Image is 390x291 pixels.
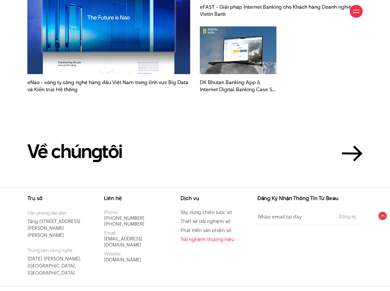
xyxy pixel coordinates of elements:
[181,209,232,216] a: Xây dựng chiến lược số
[337,214,358,219] input: Đăng ký
[104,196,171,201] h3: Liên hệ
[27,141,122,161] h2: Về chún tôi
[181,196,247,201] h3: Dịch vụ
[104,209,117,216] small: Phone
[200,79,276,92] span: DK Bhutan Banking App &
[27,247,94,276] p: [DATE] [PERSON_NAME], [GEOGRAPHIC_DATA], [GEOGRAPHIC_DATA]
[200,86,276,93] span: Internet Digital Banking Case Study
[257,209,333,224] input: Nhập email tại đây
[104,229,115,236] small: Email
[27,141,363,161] a: Về chúngtôi
[27,196,94,201] h3: Trụ sở
[27,247,94,254] small: Trung tâm công nghệ
[181,227,231,234] a: Phát triển sản phẩm số
[27,209,94,216] small: Văn phòng đại diện
[104,250,121,257] small: Website
[181,236,234,243] a: Trải nghiệm thương hiệu
[27,86,78,93] span: và Kiến trúc Hệ thống
[27,209,94,239] p: Tầng [STREET_ADDRESS][PERSON_NAME][PERSON_NAME]
[104,235,143,248] a: [EMAIL_ADDRESS][DOMAIN_NAME]
[104,256,141,263] a: [DOMAIN_NAME]
[27,79,190,92] a: eNao - công ty công nghệ hàng đầu Việt Nam trong lĩnh vực Big Datavà Kiến trúc Hệ thống
[104,220,144,227] a: [PHONE_NUMBER]
[257,196,363,201] h3: Đăng Ký Nhận Thông Tin Từ Beau
[104,215,144,221] a: [PHONE_NUMBER]
[200,79,276,92] a: DK Bhutan Banking App &Internet Digital Banking Case Study
[91,138,102,164] en: g
[27,79,190,92] span: eNao - công ty công nghệ hàng đầu Việt Nam trong lĩnh vực Big Data
[181,218,230,225] a: Thiết kế trải nghiệm số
